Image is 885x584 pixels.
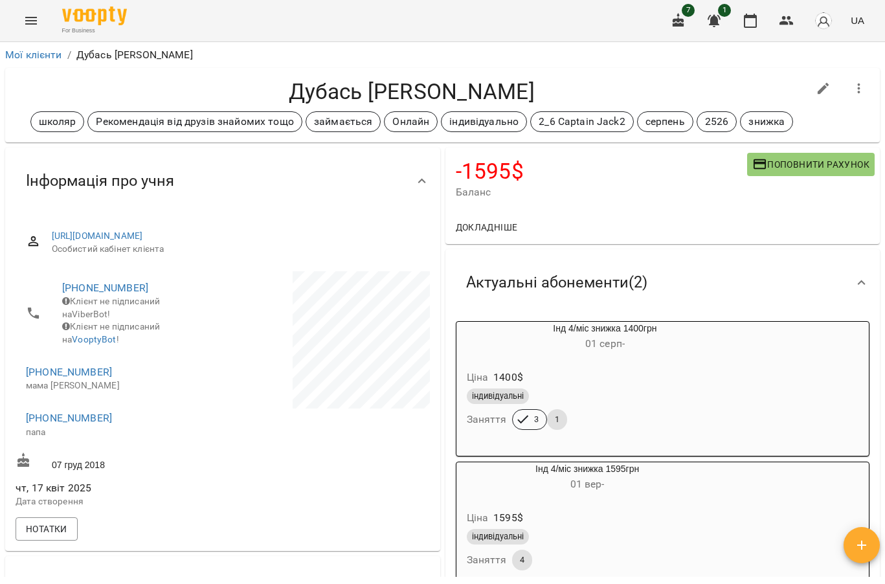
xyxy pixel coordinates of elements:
p: 1400 $ [493,370,523,385]
span: UA [851,14,864,27]
div: індивідуально [441,111,527,132]
p: мама [PERSON_NAME] [26,379,210,392]
button: Menu [16,5,47,36]
span: Особистий кабінет клієнта [52,243,420,256]
a: Мої клієнти [5,49,62,61]
button: UA [846,8,869,32]
span: індивідуальні [467,531,529,543]
div: знижка [740,111,793,132]
button: Поповнити рахунок [747,153,875,176]
span: індивідуальні [467,390,529,402]
p: Дубась [PERSON_NAME] [76,47,193,63]
span: Актуальні абонементи ( 2 ) [466,273,647,293]
p: Дата створення [16,495,220,508]
li: / [67,47,71,63]
p: папа [26,426,210,439]
span: 7 [682,4,695,17]
h6: Ціна [467,368,489,387]
p: школяр [39,114,76,129]
button: Докладніше [451,216,523,239]
p: серпень [645,114,685,129]
div: Інформація про учня [5,148,440,214]
a: [PHONE_NUMBER] [26,366,112,378]
button: Нотатки [16,517,78,541]
p: знижка [748,114,785,129]
a: [PHONE_NUMBER] [62,282,148,294]
span: Клієнт не підписаний на ViberBot! [62,296,160,319]
span: Поповнити рахунок [752,157,869,172]
span: 4 [512,554,532,566]
div: серпень [637,111,693,132]
div: 2526 [697,111,737,132]
span: 3 [526,414,546,425]
a: [PHONE_NUMBER] [26,412,112,424]
span: 01 серп - [585,337,625,350]
span: 1 [718,4,731,17]
div: Рекомендація від друзів знайомих тощо [87,111,302,132]
span: Клієнт не підписаний на ! [62,321,160,344]
h6: Заняття [467,551,507,569]
p: 2526 [705,114,729,129]
span: Докладніше [456,219,518,235]
span: 1 [547,414,567,425]
span: Баланс [456,185,747,200]
h4: Дубась [PERSON_NAME] [16,78,808,105]
h6: Заняття [467,410,507,429]
span: 01 вер - [570,478,605,490]
div: Інд 4/міс знижка 1400грн [456,322,754,353]
div: Інд 4/міс знижка 1595грн [456,462,719,493]
p: 1595 $ [493,510,523,526]
img: avatar_s.png [814,12,833,30]
p: 2_6 Captain Jack2 [539,114,625,129]
span: For Business [62,27,127,35]
a: VooptyBot [72,334,116,344]
button: Інд 4/міс знижка 1400грн01 серп- Ціна1400$індивідуальніЗаняття31 [456,322,754,445]
div: 07 груд 2018 [13,450,223,474]
p: Онлайн [392,114,429,129]
a: [URL][DOMAIN_NAME] [52,230,143,241]
img: Voopty Logo [62,6,127,25]
span: чт, 17 квіт 2025 [16,480,220,496]
div: займається [306,111,381,132]
p: Рекомендація від друзів знайомих тощо [96,114,293,129]
p: займається [314,114,372,129]
h6: Ціна [467,509,489,527]
div: школяр [30,111,85,132]
span: Нотатки [26,521,67,537]
h4: -1595 $ [456,158,747,185]
span: Інформація про учня [26,171,174,191]
div: 2_6 Captain Jack2 [530,111,634,132]
nav: breadcrumb [5,47,880,63]
div: Актуальні абонементи(2) [445,249,880,316]
p: індивідуально [449,114,519,129]
div: Онлайн [384,111,438,132]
